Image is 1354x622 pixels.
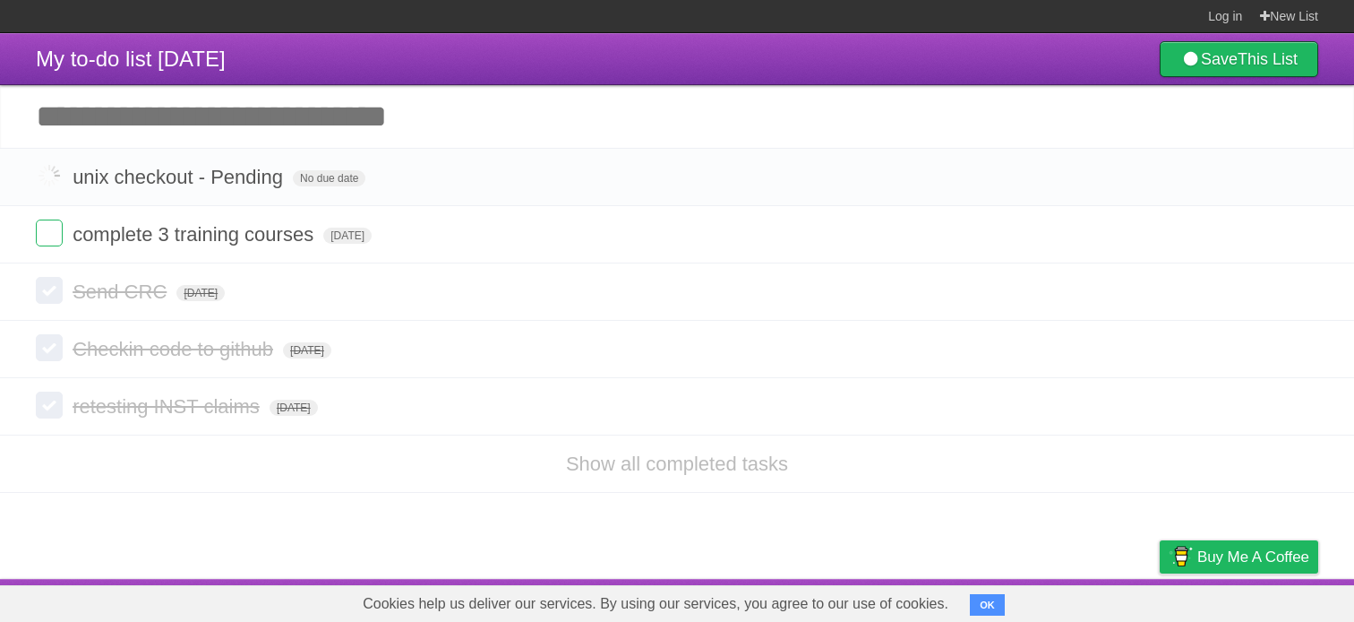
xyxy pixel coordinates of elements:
span: Checkin code to github [73,338,278,360]
a: SaveThis List [1160,41,1318,77]
label: Done [36,162,63,189]
label: Done [36,220,63,246]
a: Privacy [1136,583,1183,618]
img: Buy me a coffee [1169,541,1193,572]
label: Done [36,277,63,304]
a: Suggest a feature [1205,583,1318,618]
label: Done [36,334,63,361]
span: [DATE] [176,285,225,301]
span: Buy me a coffee [1197,541,1309,573]
label: Done [36,392,63,419]
span: [DATE] [283,342,331,359]
span: [DATE] [270,400,318,416]
b: This List [1238,50,1298,68]
a: Show all completed tasks [566,453,788,475]
span: unix checkout - Pending [73,166,287,188]
span: Cookies help us deliver our services. By using our services, you agree to our use of cookies. [345,586,966,622]
span: No due date [293,170,365,186]
span: complete 3 training courses [73,223,318,246]
span: [DATE] [323,228,372,244]
span: My to-do list [DATE] [36,47,226,71]
span: Send CRC [73,281,171,303]
span: retesting INST claims [73,395,264,418]
a: Buy me a coffee [1160,540,1318,574]
a: Terms [1075,583,1115,618]
a: About [921,583,959,618]
a: Developers [981,583,1053,618]
button: OK [970,594,1005,616]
